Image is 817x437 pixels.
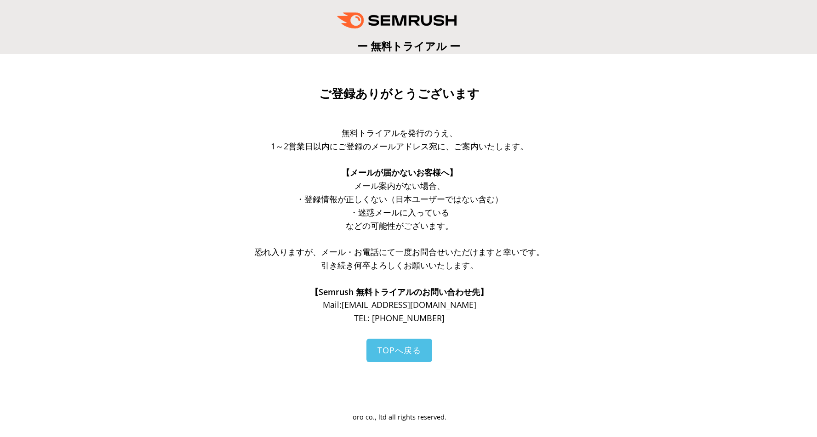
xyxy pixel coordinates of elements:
span: 引き続き何卒よろしくお願いいたします。 [321,260,478,271]
span: ご登録ありがとうございます [319,87,480,101]
span: メール案内がない場合、 [354,180,445,191]
span: 無料トライアルを発行のうえ、 [342,127,457,138]
span: ・迷惑メールに入っている [350,207,449,218]
span: 【メールが届かないお客様へ】 [342,167,457,178]
span: Mail: [EMAIL_ADDRESS][DOMAIN_NAME] [323,299,476,310]
span: ・登録情報が正しくない（日本ユーザーではない含む） [296,193,503,204]
span: 【Semrush 無料トライアルのお問い合わせ先】 [310,286,488,297]
span: 1～2営業日以内にご登録のメールアドレス宛に、ご案内いたします。 [271,141,528,152]
span: TOPへ戻る [377,345,421,356]
span: oro co., ltd all rights reserved. [353,413,446,421]
span: TEL: [PHONE_NUMBER] [354,312,445,323]
span: 恐れ入りますが、メール・お電話にて一度お問合せいただけますと幸いです。 [255,246,544,257]
span: ー 無料トライアル ー [357,39,460,53]
span: などの可能性がございます。 [346,220,453,231]
a: TOPへ戻る [366,339,432,362]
